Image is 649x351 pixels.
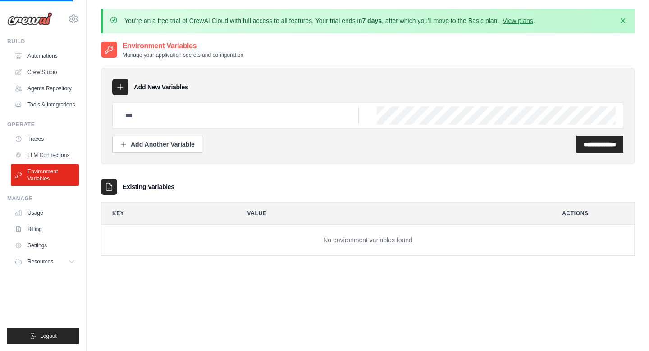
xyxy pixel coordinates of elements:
[11,81,79,96] a: Agents Repository
[503,17,533,24] a: View plans
[11,132,79,146] a: Traces
[123,182,174,191] h3: Existing Variables
[11,222,79,236] a: Billing
[362,17,382,24] strong: 7 days
[7,121,79,128] div: Operate
[11,97,79,112] a: Tools & Integrations
[101,203,229,224] th: Key
[124,16,535,25] p: You're on a free trial of CrewAI Cloud with full access to all features. Your trial ends in , aft...
[123,51,243,59] p: Manage your application secrets and configuration
[27,258,53,265] span: Resources
[112,136,202,153] button: Add Another Variable
[11,65,79,79] a: Crew Studio
[11,206,79,220] a: Usage
[7,328,79,344] button: Logout
[40,333,57,340] span: Logout
[11,148,79,162] a: LLM Connections
[11,49,79,63] a: Automations
[120,140,195,149] div: Add Another Variable
[11,254,79,269] button: Resources
[134,83,188,92] h3: Add New Variables
[123,41,243,51] h2: Environment Variables
[11,164,79,186] a: Environment Variables
[237,203,544,224] th: Value
[11,238,79,253] a: Settings
[101,225,634,256] td: No environment variables found
[7,38,79,45] div: Build
[7,195,79,202] div: Manage
[7,12,52,26] img: Logo
[551,203,634,224] th: Actions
